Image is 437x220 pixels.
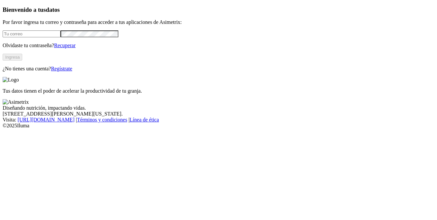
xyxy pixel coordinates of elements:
[3,77,19,83] img: Logo
[3,88,434,94] p: Tus datos tienen el poder de acelerar la productividad de tu granja.
[3,66,434,72] p: ¿No tienes una cuenta?
[130,117,159,122] a: Línea de ética
[3,54,22,61] button: Ingresa
[3,43,434,48] p: Olvidaste tu contraseña?
[51,66,72,71] a: Regístrate
[3,111,434,117] div: [STREET_ADDRESS][PERSON_NAME][US_STATE].
[54,43,76,48] a: Recuperar
[18,117,75,122] a: [URL][DOMAIN_NAME]
[3,6,434,13] h3: Bienvenido a tus
[3,117,434,123] div: Visita : | |
[77,117,127,122] a: Términos y condiciones
[3,123,434,129] div: © 2025 Iluma
[3,19,434,25] p: Por favor ingresa tu correo y contraseña para acceder a tus aplicaciones de Asimetrix:
[3,99,29,105] img: Asimetrix
[3,30,61,37] input: Tu correo
[46,6,60,13] span: datos
[3,105,434,111] div: Diseñando nutrición, impactando vidas.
